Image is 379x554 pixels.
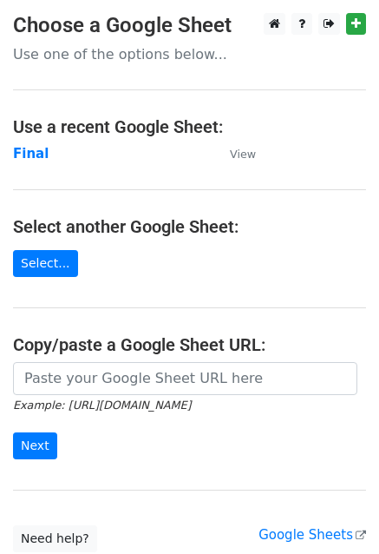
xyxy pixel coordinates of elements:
[230,148,256,161] small: View
[13,334,366,355] h4: Copy/paste a Google Sheet URL:
[13,13,366,38] h3: Choose a Google Sheet
[13,525,97,552] a: Need help?
[13,45,366,63] p: Use one of the options below...
[258,527,366,543] a: Google Sheets
[13,399,191,412] small: Example: [URL][DOMAIN_NAME]
[13,362,357,395] input: Paste your Google Sheet URL here
[13,250,78,277] a: Select...
[13,116,366,137] h4: Use a recent Google Sheet:
[13,146,49,162] a: Final
[13,216,366,237] h4: Select another Google Sheet:
[13,432,57,459] input: Next
[212,146,256,162] a: View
